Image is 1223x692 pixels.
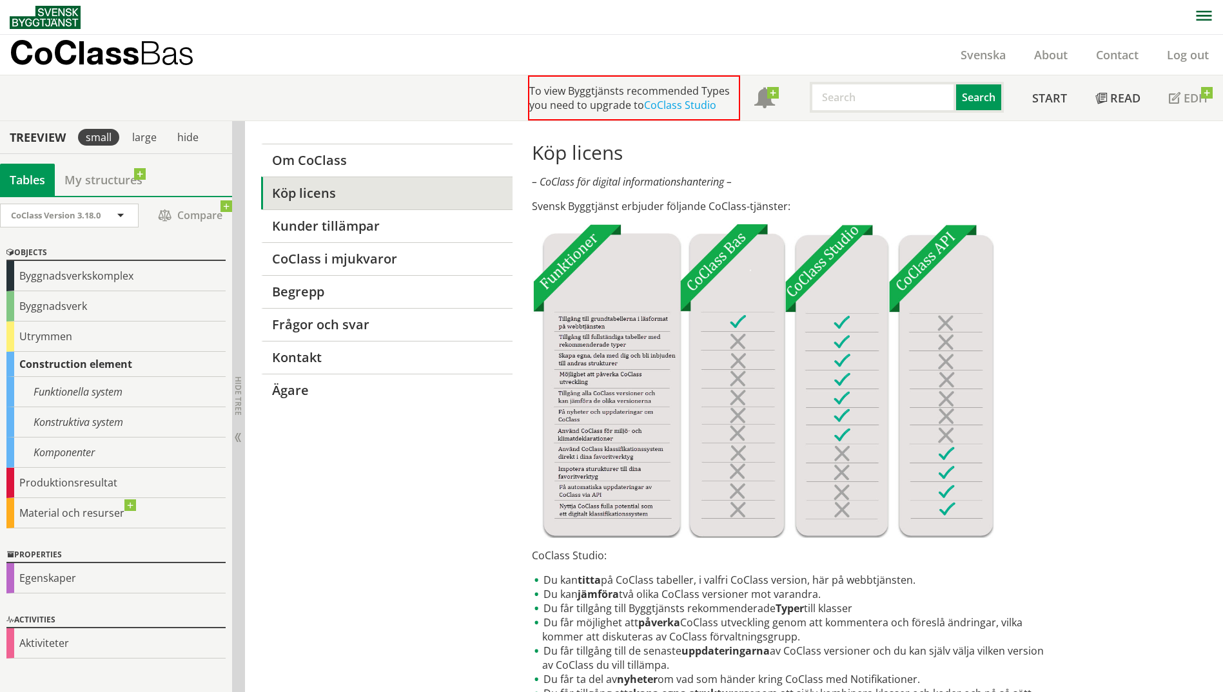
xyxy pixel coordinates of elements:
[6,437,226,468] div: Komponenter
[6,352,226,377] div: Construction element
[6,468,226,498] div: Produktionsresultat
[6,377,226,407] div: Funktionella system
[532,224,994,538] img: Tjnster-Tabell_CoClassBas-Studio-API2022-12-22.jpg
[956,82,1004,113] button: Search
[578,573,601,587] strong: titta
[78,129,119,146] div: small
[532,615,1053,644] li: Du får möjlighet att CoClass utveckling genom att kommentera och föreslå ändringar, vilka kommer ...
[6,291,226,322] div: Byggnadsverk
[1110,90,1140,106] span: Read
[261,275,512,308] a: Begrepp
[1032,90,1067,106] span: Start
[10,45,194,60] p: CoClass
[170,129,206,146] div: hide
[532,175,732,189] em: – CoClass för digital informationshantering –
[532,141,1053,164] h1: Köp licens
[261,209,512,242] a: Kunder tillämpar
[261,308,512,341] a: Frågor och svar
[810,82,956,113] input: Search
[532,601,1053,615] li: Du får tillgång till Byggtjänsts rekommenderade till klasser
[10,35,222,75] a: CoClassBas
[532,199,1053,213] p: Svensk Byggtjänst erbjuder följande CoClass-tjänster:
[261,144,512,177] a: Om CoClass
[261,177,512,209] a: Köp licens
[55,164,152,196] a: My structures
[261,341,512,374] a: Kontakt
[11,209,101,221] span: CoClass Version 3.18.0
[776,601,804,615] strong: Typer
[152,204,229,227] span: Compare
[644,98,716,112] a: CoClass Studio
[1018,75,1081,120] a: Start
[6,498,226,528] div: Material och resurser
[6,548,226,563] div: Properties
[6,322,226,352] div: Utrymmen
[6,245,226,261] div: Objects
[261,242,512,275] a: CoClass i mjukvaror
[6,628,226,658] div: Aktiviteter
[532,587,1053,601] li: Du kan två olika CoClass versioner mot varandra.
[617,672,658,686] strong: nyheter
[532,548,1053,562] p: CoClass Studio:
[6,613,226,628] div: Activities
[6,563,226,593] div: Egenskaper
[261,374,512,407] a: Ägare
[6,261,226,291] div: Byggnadsverkskomplex
[1082,47,1153,62] a: Contact
[1081,75,1155,120] a: Read
[10,6,81,29] img: Svensk Byggtjänst
[1184,90,1209,106] span: Edit
[3,130,73,144] div: Treeview
[1155,75,1223,120] a: Edit
[1020,47,1082,62] a: About
[139,34,194,72] span: Bas
[638,615,680,630] strong: påverka
[754,89,775,110] span: Notifications
[532,573,1053,587] li: Du kan på CoClass tabeller, i valfri CoClass version, här på webbtjänsten.
[124,129,164,146] div: large
[532,672,1053,686] li: Du får ta del av om vad som händer kring CoClass med Notifikationer.
[532,644,1053,672] li: Du får tillgång till de senaste av CoClass versioner och du kan själv välja vilken version av CoC...
[1153,47,1223,62] a: Log out
[578,587,619,601] strong: jämföra
[528,75,740,120] div: To view Byggtjänsts recommended Types you need to upgrade to
[6,407,226,437] div: Konstruktiva system
[233,376,244,416] span: Hide tree
[681,644,770,658] strong: uppdateringarna
[946,47,1020,62] a: Svenska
